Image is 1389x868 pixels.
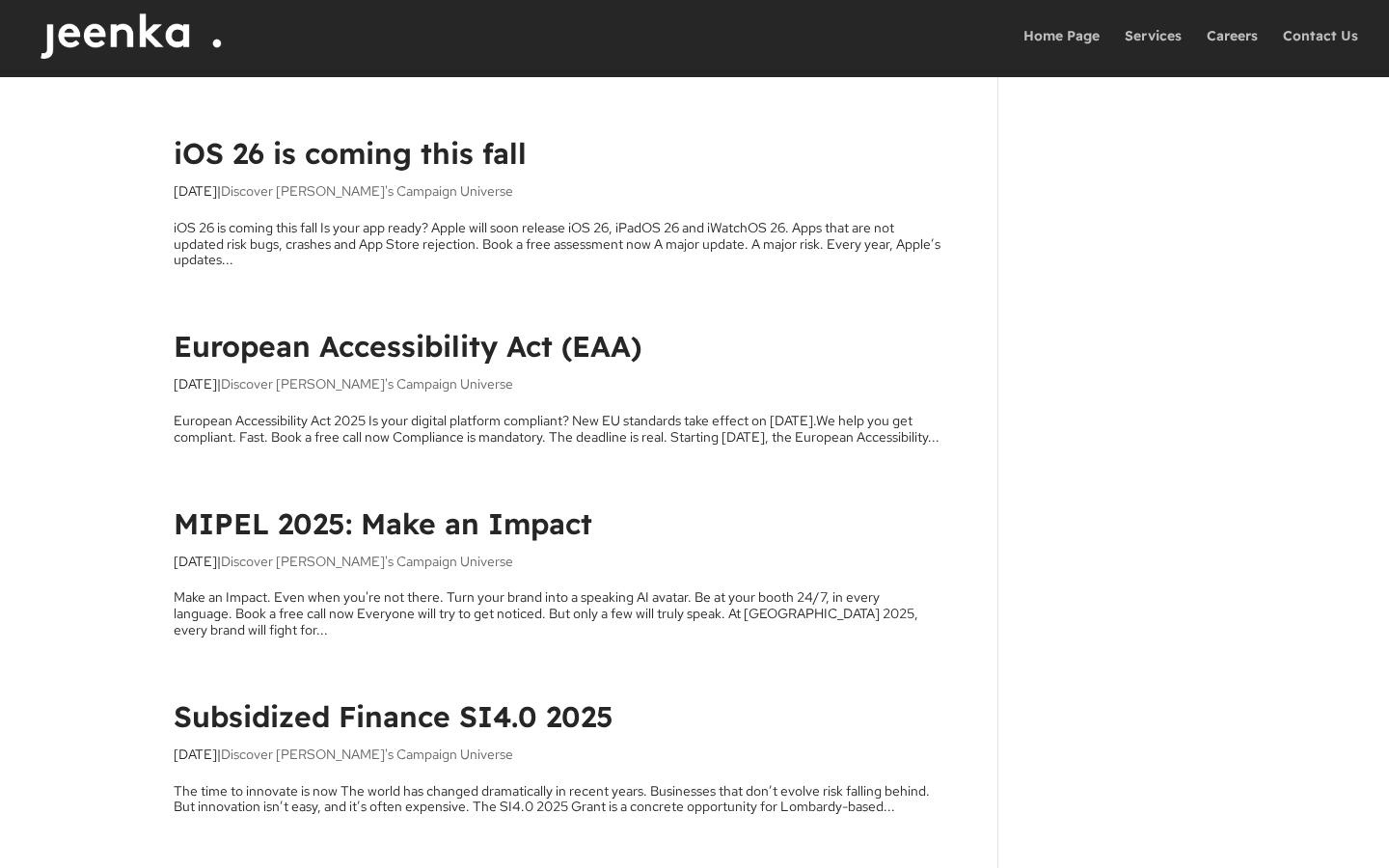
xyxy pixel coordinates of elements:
article: European Accessibility Act 2025 Is your digital platform compliant? New EU standards take effect ... [174,326,940,445]
article: The time to innovate is now The world has changed dramatically in recent years. Businesses that d... [174,696,940,815]
a: Discover [PERSON_NAME]'s Campaign Universe [221,182,513,200]
a: Subsidized Finance SI4.0 2025 [174,698,613,735]
p: | [174,554,940,584]
a: Home Page [1023,29,1100,71]
span: [DATE] [174,375,217,393]
span: [DATE] [174,746,217,763]
a: Discover [PERSON_NAME]'s Campaign Universe [221,746,513,763]
a: Discover [PERSON_NAME]'s Campaign Universe [221,375,513,393]
p: | [174,376,940,407]
article: iOS 26 is coming this fall Is your app ready? Apple will soon release iOS 26, iPadOS 26 and iWatc... [174,133,940,268]
a: Contact Us [1283,29,1358,71]
a: European Accessibility Act (EAA) [174,328,641,365]
p: | [174,183,940,214]
a: Services [1125,29,1182,71]
a: Careers [1207,29,1258,71]
p: | [174,746,940,777]
a: MIPEL 2025: Make an Impact [174,505,592,542]
a: iOS 26 is coming this fall [174,135,527,172]
article: Make an Impact. Even when you're not there. Turn your brand into a speaking AI avatar. Be at your... [174,503,940,638]
a: Discover [PERSON_NAME]'s Campaign Universe [221,553,513,570]
span: [DATE] [174,182,217,200]
span: [DATE] [174,553,217,570]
